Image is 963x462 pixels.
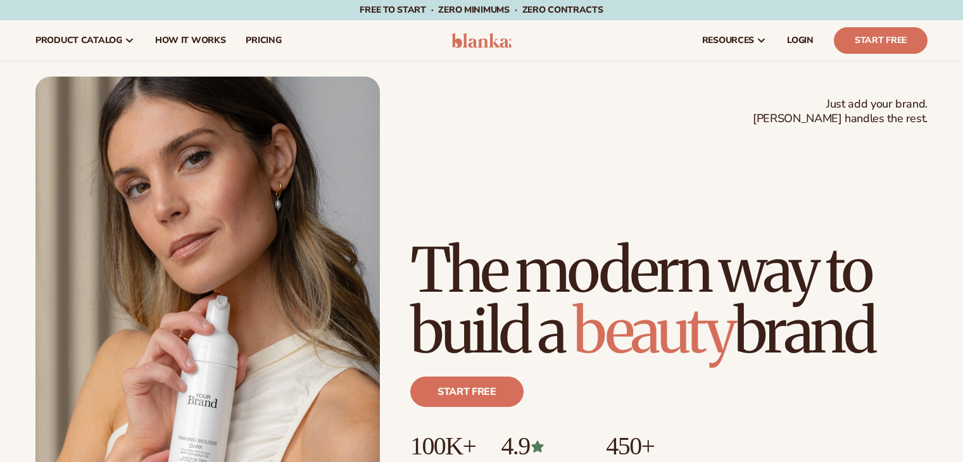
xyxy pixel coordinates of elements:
[35,35,122,46] span: product catalog
[246,35,281,46] span: pricing
[777,20,824,61] a: LOGIN
[410,432,475,460] p: 100K+
[236,20,291,61] a: pricing
[410,240,928,361] h1: The modern way to build a brand
[25,20,145,61] a: product catalog
[501,432,581,460] p: 4.9
[787,35,814,46] span: LOGIN
[360,4,603,16] span: Free to start · ZERO minimums · ZERO contracts
[573,293,734,369] span: beauty
[692,20,777,61] a: resources
[834,27,928,54] a: Start Free
[753,97,928,127] span: Just add your brand. [PERSON_NAME] handles the rest.
[145,20,236,61] a: How It Works
[155,35,226,46] span: How It Works
[606,432,702,460] p: 450+
[410,377,524,407] a: Start free
[451,33,512,48] img: logo
[702,35,754,46] span: resources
